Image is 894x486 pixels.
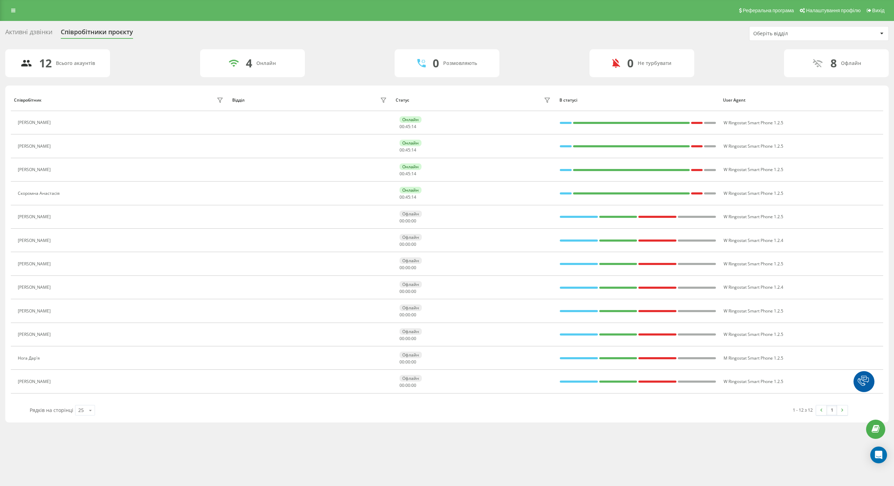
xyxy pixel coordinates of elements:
[400,195,416,200] div: : :
[400,328,422,335] div: Офлайн
[830,57,837,70] div: 8
[61,28,133,39] div: Співробітники проєкту
[405,241,410,247] span: 00
[18,238,52,243] div: [PERSON_NAME]
[411,218,416,224] span: 00
[405,147,410,153] span: 45
[724,284,783,290] span: W Ringostat Smart Phone 1.2.4
[18,144,52,149] div: [PERSON_NAME]
[724,143,783,149] span: W Ringostat Smart Phone 1.2.5
[627,57,633,70] div: 0
[30,407,73,413] span: Рядків на сторінці
[18,262,52,266] div: [PERSON_NAME]
[405,312,410,318] span: 00
[724,355,783,361] span: M Ringostat Smart Phone 1.2.5
[433,57,439,70] div: 0
[724,308,783,314] span: W Ringostat Smart Phone 1.2.5
[400,211,422,217] div: Офлайн
[724,190,783,196] span: W Ringostat Smart Phone 1.2.5
[400,265,416,270] div: : :
[793,406,813,413] div: 1 - 12 з 12
[400,359,404,365] span: 00
[724,378,783,384] span: W Ringostat Smart Phone 1.2.5
[841,60,861,66] div: Офлайн
[400,288,404,294] span: 00
[405,218,410,224] span: 00
[753,31,837,37] div: Оберіть відділ
[723,98,880,103] div: User Agent
[18,214,52,219] div: [PERSON_NAME]
[724,214,783,220] span: W Ringostat Smart Phone 1.2.5
[400,265,404,271] span: 00
[827,405,837,415] a: 1
[724,261,783,267] span: W Ringostat Smart Phone 1.2.5
[443,60,477,66] div: Розмовляють
[400,163,422,170] div: Онлайн
[400,148,416,153] div: : :
[724,331,783,337] span: W Ringostat Smart Phone 1.2.5
[400,375,422,382] div: Офлайн
[18,379,52,384] div: [PERSON_NAME]
[5,28,52,39] div: Активні дзвінки
[724,237,783,243] span: W Ringostat Smart Phone 1.2.4
[411,359,416,365] span: 00
[400,124,404,130] span: 00
[724,120,783,126] span: W Ringostat Smart Phone 1.2.5
[400,171,416,176] div: : :
[405,194,410,200] span: 45
[400,336,404,341] span: 00
[400,140,422,146] div: Онлайн
[400,289,416,294] div: : :
[78,407,84,414] div: 25
[400,383,416,388] div: : :
[411,336,416,341] span: 00
[405,382,410,388] span: 00
[400,194,404,200] span: 00
[18,191,61,196] div: Скоромна Анастасія
[396,98,409,103] div: Статус
[411,241,416,247] span: 00
[18,356,42,361] div: Нога Дар'я
[256,60,276,66] div: Онлайн
[400,171,404,177] span: 00
[411,147,416,153] span: 14
[405,171,410,177] span: 45
[232,98,244,103] div: Відділ
[638,60,672,66] div: Не турбувати
[18,167,52,172] div: [PERSON_NAME]
[18,332,52,337] div: [PERSON_NAME]
[400,312,416,317] div: : :
[400,116,422,123] div: Онлайн
[400,312,404,318] span: 00
[39,57,52,70] div: 12
[400,219,416,223] div: : :
[400,218,404,224] span: 00
[246,57,252,70] div: 4
[743,8,794,13] span: Реферальна програма
[411,312,416,318] span: 00
[400,124,416,129] div: : :
[405,124,410,130] span: 45
[18,285,52,290] div: [PERSON_NAME]
[559,98,717,103] div: В статусі
[56,60,95,66] div: Всього акаунтів
[18,309,52,314] div: [PERSON_NAME]
[405,265,410,271] span: 00
[400,382,404,388] span: 00
[724,167,783,172] span: W Ringostat Smart Phone 1.2.5
[405,288,410,294] span: 00
[400,360,416,364] div: : :
[400,242,416,247] div: : :
[18,120,52,125] div: [PERSON_NAME]
[400,352,422,358] div: Офлайн
[14,98,42,103] div: Співробітник
[411,288,416,294] span: 00
[400,281,422,288] div: Офлайн
[411,194,416,200] span: 14
[400,257,422,264] div: Офлайн
[405,336,410,341] span: 00
[400,336,416,341] div: : :
[400,241,404,247] span: 00
[400,187,422,193] div: Онлайн
[411,382,416,388] span: 00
